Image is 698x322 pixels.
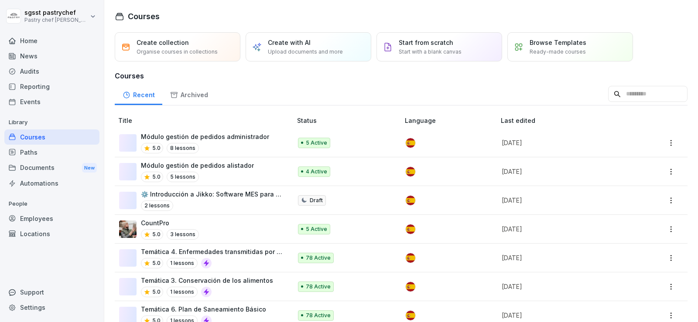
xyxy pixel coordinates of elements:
p: Create collection [137,38,189,47]
img: es.svg [406,311,415,320]
img: es.svg [406,253,415,263]
p: 78 Active [306,283,331,291]
p: Title [118,116,294,125]
p: Temática 6. Plan de Saneamiento Básico [141,305,266,314]
a: Settings [4,300,99,315]
p: 3 lessons [167,229,199,240]
p: [DATE] [502,224,630,234]
p: 78 Active [306,312,331,319]
img: es.svg [406,224,415,234]
p: 5.0 [152,230,161,238]
p: Organise courses in collections [137,48,218,56]
a: News [4,48,99,64]
p: [DATE] [502,282,630,291]
img: es.svg [406,282,415,291]
p: [DATE] [502,311,630,320]
a: Recent [115,83,162,105]
a: Automations [4,176,99,191]
a: Courses [4,129,99,145]
p: Draft [310,197,323,204]
p: Start from scratch [399,38,453,47]
p: [DATE] [502,253,630,262]
p: Upload documents and more [268,48,343,56]
a: Home [4,33,99,48]
p: 5.0 [152,259,161,267]
p: Temática 4. Enfermedades transmitidas por alimentos ETA'S [141,247,283,256]
a: Employees [4,211,99,226]
p: Módulo gestión de pedidos administrador [141,132,269,141]
p: Create with AI [268,38,311,47]
img: es.svg [406,196,415,205]
p: 5 Active [306,225,327,233]
a: Archived [162,83,216,105]
p: Language [405,116,497,125]
img: nanuqyb3jmpxevmk16xmqivn.png [119,220,137,238]
p: Pastry chef [PERSON_NAME] y Cocina gourmet [24,17,88,23]
div: New [82,163,97,173]
p: Browse Templates [530,38,586,47]
p: 5 Active [306,139,327,147]
a: Reporting [4,79,99,94]
p: [DATE] [502,196,630,205]
p: ⚙️ Introducción a Jikko: Software MES para Producción [141,190,283,199]
p: 4 Active [306,168,327,176]
h1: Courses [128,10,160,22]
p: [DATE] [502,138,630,147]
p: Start with a blank canvas [399,48,462,56]
p: sgsst pastrychef [24,9,88,17]
p: Library [4,115,99,129]
p: [DATE] [502,167,630,176]
p: 5 lessons [167,172,199,182]
a: Audits [4,64,99,79]
p: 78 Active [306,254,331,262]
div: Support [4,285,99,300]
a: Locations [4,226,99,241]
p: Módulo gestión de pedidos alistador [141,161,254,170]
a: Paths [4,145,99,160]
p: People [4,197,99,211]
p: Status [297,116,401,125]
p: 5.0 [152,173,161,181]
p: 1 lessons [167,258,198,268]
a: Events [4,94,99,109]
p: Ready-made courses [530,48,586,56]
img: es.svg [406,167,415,176]
a: DocumentsNew [4,160,99,176]
p: 5.0 [152,144,161,152]
p: 2 lessons [141,200,173,211]
p: 1 lessons [167,287,198,297]
p: Temática 3. Conservación de los alimentos [141,276,273,285]
img: es.svg [406,138,415,148]
p: 8 lessons [167,143,199,153]
h3: Courses [115,71,688,81]
p: Last edited [501,116,640,125]
p: 5.0 [152,288,161,296]
p: CountPro [141,218,199,227]
div: Documents [4,160,99,176]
